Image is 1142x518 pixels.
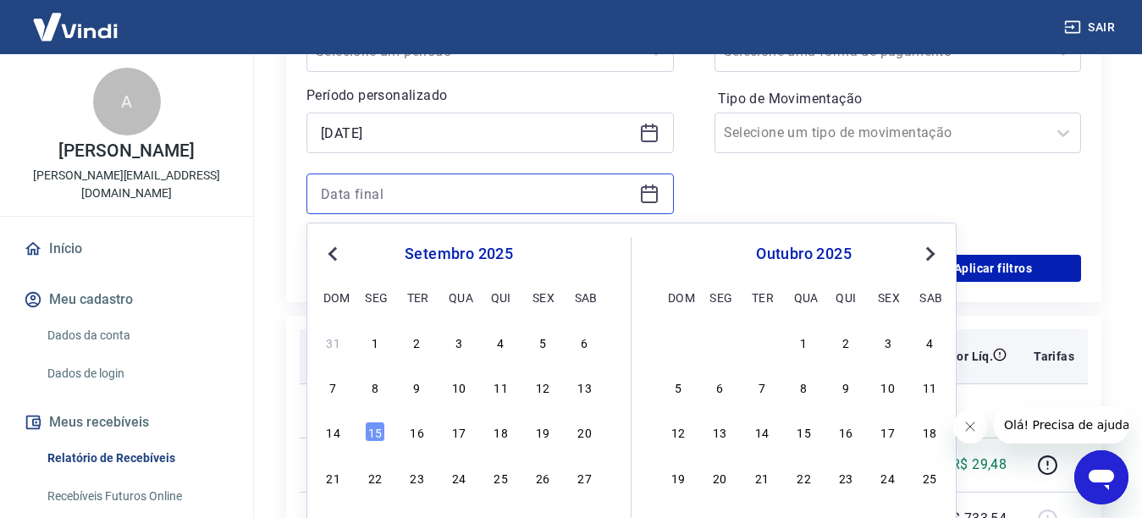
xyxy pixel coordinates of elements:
div: Choose quarta-feira, 24 de setembro de 2025 [449,467,469,488]
div: Choose sexta-feira, 24 de outubro de 2025 [878,467,898,488]
div: Choose quarta-feira, 8 de outubro de 2025 [794,377,814,397]
div: qui [836,287,856,307]
div: Choose sábado, 4 de outubro de 2025 [919,332,940,352]
button: Meu cadastro [20,281,233,318]
a: Início [20,230,233,267]
div: Choose quinta-feira, 25 de setembro de 2025 [491,467,511,488]
div: Choose sábado, 6 de setembro de 2025 [575,332,595,352]
div: sex [878,287,898,307]
div: Choose sábado, 20 de setembro de 2025 [575,422,595,442]
div: ter [752,287,772,307]
div: Choose sábado, 25 de outubro de 2025 [919,467,940,488]
div: qua [794,287,814,307]
div: Choose sábado, 11 de outubro de 2025 [919,377,940,397]
div: Choose quarta-feira, 22 de outubro de 2025 [794,467,814,488]
div: Choose sexta-feira, 26 de setembro de 2025 [532,467,553,488]
div: Choose domingo, 19 de outubro de 2025 [668,467,688,488]
div: Choose sábado, 13 de setembro de 2025 [575,377,595,397]
div: dom [668,287,688,307]
div: A [93,68,161,135]
div: sex [532,287,553,307]
div: dom [323,287,344,307]
p: Tarifas [1034,348,1074,365]
p: Valor Líq. [938,348,993,365]
div: seg [709,287,730,307]
div: qui [491,287,511,307]
div: Choose sexta-feira, 17 de outubro de 2025 [878,422,898,442]
div: Choose sexta-feira, 3 de outubro de 2025 [878,332,898,352]
a: Dados da conta [41,318,233,353]
div: Choose sexta-feira, 19 de setembro de 2025 [532,422,553,442]
a: Dados de login [41,356,233,391]
div: sab [575,287,595,307]
div: Choose domingo, 7 de setembro de 2025 [323,377,344,397]
div: Choose segunda-feira, 20 de outubro de 2025 [709,467,730,488]
div: Choose segunda-feira, 8 de setembro de 2025 [365,377,385,397]
div: Choose segunda-feira, 1 de setembro de 2025 [365,332,385,352]
p: [PERSON_NAME][EMAIL_ADDRESS][DOMAIN_NAME] [14,167,240,202]
div: Choose terça-feira, 16 de setembro de 2025 [407,422,428,442]
button: Next Month [920,244,941,264]
div: Choose domingo, 21 de setembro de 2025 [323,467,344,488]
label: Tipo de Movimentação [718,89,1079,109]
div: Choose sexta-feira, 12 de setembro de 2025 [532,377,553,397]
p: Período personalizado [306,85,674,106]
iframe: Fechar mensagem [953,410,987,444]
div: Choose sábado, 18 de outubro de 2025 [919,422,940,442]
div: ter [407,287,428,307]
button: Sair [1061,12,1122,43]
a: Recebíveis Futuros Online [41,479,233,514]
div: Choose terça-feira, 9 de setembro de 2025 [407,377,428,397]
div: seg [365,287,385,307]
div: Choose quinta-feira, 4 de setembro de 2025 [491,332,511,352]
div: Choose terça-feira, 14 de outubro de 2025 [752,422,772,442]
div: Choose domingo, 28 de setembro de 2025 [668,332,688,352]
div: Choose terça-feira, 7 de outubro de 2025 [752,377,772,397]
button: Previous Month [323,244,343,264]
div: Choose quinta-feira, 23 de outubro de 2025 [836,467,856,488]
iframe: Botão para abrir a janela de mensagens [1074,450,1128,504]
div: Choose domingo, 5 de outubro de 2025 [668,377,688,397]
button: Meus recebíveis [20,404,233,441]
div: Choose domingo, 14 de setembro de 2025 [323,422,344,442]
div: Choose segunda-feira, 15 de setembro de 2025 [365,422,385,442]
div: Choose domingo, 12 de outubro de 2025 [668,422,688,442]
button: Aplicar filtros [905,255,1081,282]
div: Choose segunda-feira, 6 de outubro de 2025 [709,377,730,397]
div: Choose terça-feira, 2 de setembro de 2025 [407,332,428,352]
div: sab [919,287,940,307]
div: setembro 2025 [321,244,597,264]
span: Olá! Precisa de ajuda? [10,12,142,25]
iframe: Mensagem da empresa [994,406,1128,444]
div: Choose quarta-feira, 10 de setembro de 2025 [449,377,469,397]
div: Choose quinta-feira, 2 de outubro de 2025 [836,332,856,352]
div: Choose quinta-feira, 16 de outubro de 2025 [836,422,856,442]
p: R$ 29,48 [952,455,1007,475]
input: Data inicial [321,120,632,146]
div: Choose quarta-feira, 3 de setembro de 2025 [449,332,469,352]
div: Choose sábado, 27 de setembro de 2025 [575,467,595,488]
div: Choose quarta-feira, 15 de outubro de 2025 [794,422,814,442]
p: [PERSON_NAME] [58,142,194,160]
div: Choose segunda-feira, 13 de outubro de 2025 [709,422,730,442]
div: Choose terça-feira, 23 de setembro de 2025 [407,467,428,488]
a: Relatório de Recebíveis [41,441,233,476]
div: Choose sexta-feira, 5 de setembro de 2025 [532,332,553,352]
div: Choose domingo, 31 de agosto de 2025 [323,332,344,352]
div: Choose quinta-feira, 18 de setembro de 2025 [491,422,511,442]
div: outubro 2025 [665,244,942,264]
div: Choose segunda-feira, 22 de setembro de 2025 [365,467,385,488]
div: Choose segunda-feira, 29 de setembro de 2025 [709,332,730,352]
div: Choose sexta-feira, 10 de outubro de 2025 [878,377,898,397]
div: Choose quarta-feira, 17 de setembro de 2025 [449,422,469,442]
div: Choose quarta-feira, 1 de outubro de 2025 [794,332,814,352]
div: Choose terça-feira, 21 de outubro de 2025 [752,467,772,488]
input: Data final [321,181,632,207]
div: Choose quinta-feira, 11 de setembro de 2025 [491,377,511,397]
img: Vindi [20,1,130,52]
div: Choose terça-feira, 30 de setembro de 2025 [752,332,772,352]
div: Choose quinta-feira, 9 de outubro de 2025 [836,377,856,397]
div: qua [449,287,469,307]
